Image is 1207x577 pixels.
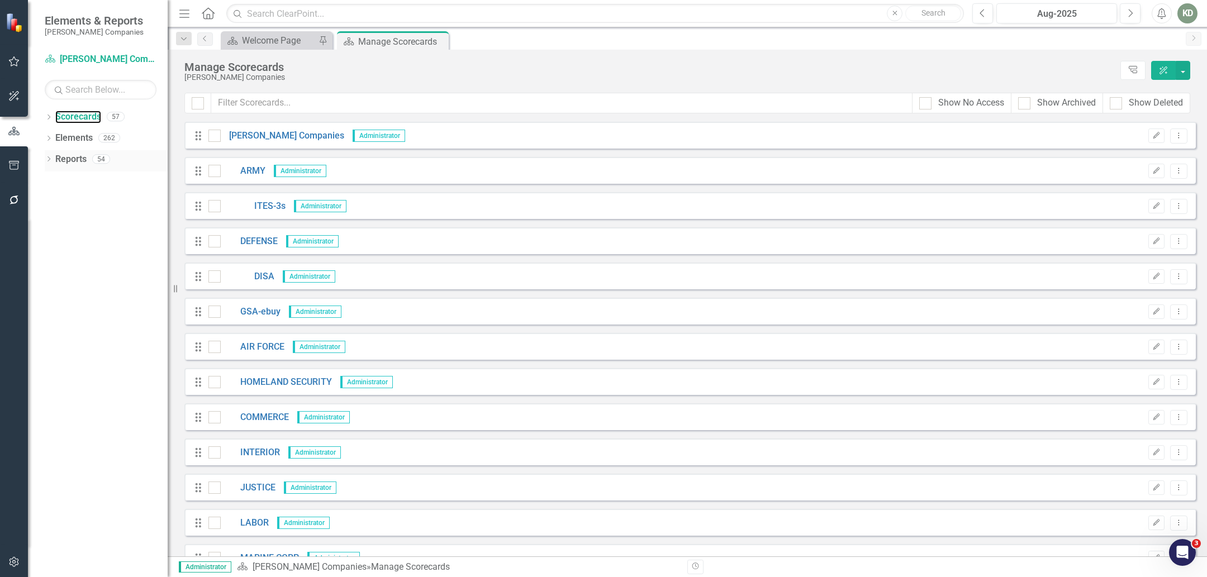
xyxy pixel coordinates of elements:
a: [PERSON_NAME] Companies [253,561,367,572]
input: Search ClearPoint... [226,4,964,23]
div: Show Deleted [1129,97,1183,109]
button: KD [1177,3,1198,23]
div: v 4.0.24 [31,18,55,27]
span: Administrator [353,130,405,142]
a: DISA [221,270,274,283]
span: Administrator [289,306,341,318]
span: Administrator [340,376,393,388]
a: [PERSON_NAME] Companies [221,130,344,142]
a: JUSTICE [221,481,275,494]
a: Reports [55,153,87,166]
div: 262 [98,133,120,143]
div: Domain: [DOMAIN_NAME] [29,29,123,38]
div: Aug-2025 [1000,7,1113,21]
img: ClearPoint Strategy [6,13,25,32]
div: [PERSON_NAME] Companies [184,73,1115,82]
a: Welcome Page [224,34,316,47]
button: Aug-2025 [996,3,1117,23]
span: Administrator [283,270,335,283]
span: Administrator [274,165,326,177]
button: Search [905,6,961,21]
div: Domain Overview [42,66,100,73]
div: 57 [107,112,125,122]
small: [PERSON_NAME] Companies [45,27,144,36]
span: Elements & Reports [45,14,144,27]
a: ARMY [221,165,265,178]
a: INTERIOR [221,446,280,459]
div: Manage Scorecards [358,35,446,49]
span: Administrator [286,235,339,247]
a: GSA-ebuy [221,306,281,318]
span: Administrator [294,200,346,212]
span: Administrator [293,341,345,353]
span: Administrator [297,411,350,423]
a: ITES-3s [221,200,286,213]
span: 3 [1192,539,1201,548]
iframe: Intercom live chat [1169,539,1196,566]
div: 54 [92,154,110,164]
div: Keywords by Traffic [123,66,188,73]
span: Administrator [284,481,336,494]
a: Elements [55,132,93,145]
span: Search [921,8,945,17]
a: DEFENSE [221,235,278,248]
span: Administrator [179,561,231,573]
a: [PERSON_NAME] Companies [45,53,156,66]
input: Filter Scorecards... [211,93,913,113]
a: Scorecards [55,111,101,123]
input: Search Below... [45,80,156,99]
div: Show No Access [938,97,1004,109]
div: Welcome Page [242,34,316,47]
a: HOMELAND SECURITY [221,376,332,389]
a: LABOR [221,517,269,530]
span: Administrator [288,446,341,459]
span: Administrator [277,517,330,529]
span: Administrator [307,552,360,564]
img: tab_keywords_by_traffic_grey.svg [111,65,120,74]
div: » Manage Scorecards [237,561,679,574]
a: MARINE CORP [221,552,299,565]
img: tab_domain_overview_orange.svg [30,65,39,74]
img: website_grey.svg [18,29,27,38]
div: Show Archived [1037,97,1096,109]
a: AIR FORCE [221,341,284,354]
div: Manage Scorecards [184,61,1115,73]
a: COMMERCE [221,411,289,424]
img: logo_orange.svg [18,18,27,27]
